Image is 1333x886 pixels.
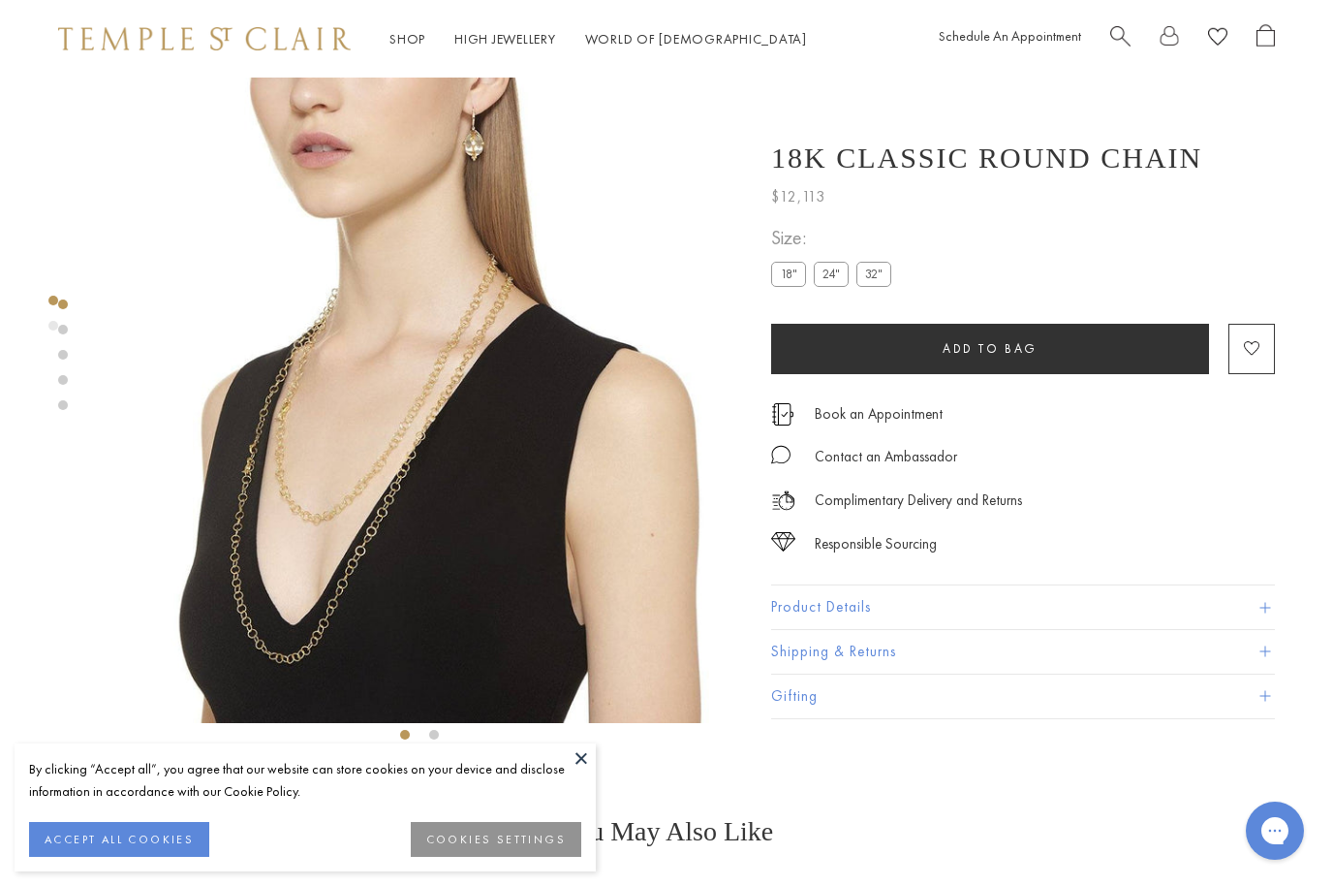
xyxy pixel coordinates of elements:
[771,262,806,286] label: 18"
[771,184,825,209] span: $12,113
[1110,24,1131,54] a: Search
[771,489,795,513] img: icon_delivery.svg
[97,78,742,723] img: N88853-RD24
[814,262,849,286] label: 24"
[1208,24,1227,54] a: View Wishlist
[77,816,1255,847] h3: You May Also Like
[389,30,425,47] a: ShopShop
[1256,24,1275,54] a: Open Shopping Bag
[771,324,1209,374] button: Add to bag
[771,445,790,464] img: MessageIcon-01_2.svg
[856,262,891,286] label: 32"
[585,30,807,47] a: World of [DEMOGRAPHIC_DATA]World of [DEMOGRAPHIC_DATA]
[943,340,1038,357] span: Add to bag
[58,27,351,50] img: Temple St. Clair
[454,30,556,47] a: High JewelleryHigh Jewellery
[771,142,1202,174] h1: 18K Classic Round Chain
[1236,795,1314,867] iframe: Gorgias live chat messenger
[771,585,1275,629] button: Product Details
[771,532,795,552] img: icon_sourcing.svg
[48,291,58,346] div: Product gallery navigation
[815,532,937,556] div: Responsible Sourcing
[939,27,1081,45] a: Schedule An Appointment
[815,403,943,425] a: Book an Appointment
[29,758,581,803] div: By clicking “Accept all”, you agree that our website can store cookies on your device and disclos...
[771,675,1275,718] button: Gifting
[815,489,1022,513] p: Complimentary Delivery and Returns
[389,27,807,51] nav: Main navigation
[771,403,794,426] img: icon_appointment.svg
[771,222,899,254] span: Size:
[411,822,581,857] button: COOKIES SETTINGS
[815,445,957,469] div: Contact an Ambassador
[771,630,1275,674] button: Shipping & Returns
[29,822,209,857] button: ACCEPT ALL COOKIES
